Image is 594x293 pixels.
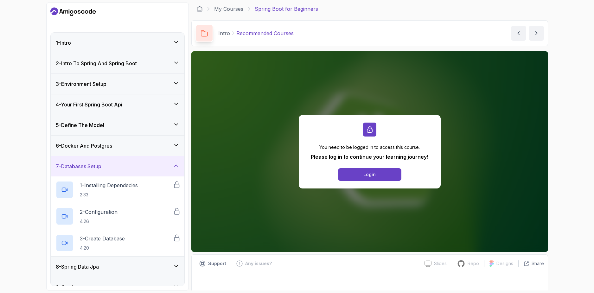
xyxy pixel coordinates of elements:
p: Share [532,260,544,267]
h3: 6 - Docker And Postgres [56,142,112,150]
h3: 2 - Intro To Spring And Spring Boot [56,60,137,67]
h3: 4 - Your First Spring Boot Api [56,101,122,108]
button: Login [338,168,401,181]
p: 3 - Create Database [80,235,125,242]
button: 1-Installing Dependecies2:33 [56,181,179,199]
p: Designs [496,260,513,267]
button: 4-Your First Spring Boot Api [51,94,184,115]
button: Share [518,260,544,267]
button: 5-Define The Model [51,115,184,135]
p: Support [208,260,226,267]
a: Dashboard [196,6,203,12]
button: 7-Databases Setup [51,156,184,176]
button: next content [529,26,544,41]
button: Support button [195,258,230,269]
a: Dashboard [50,7,96,17]
p: 4:20 [80,245,125,251]
p: You need to be logged in to access this course. [311,144,428,150]
button: 6-Docker And Postgres [51,136,184,156]
p: Recommended Courses [236,29,294,37]
button: 2-Configuration4:26 [56,207,179,225]
p: Slides [434,260,447,267]
h3: 9 - Crud [56,283,73,291]
p: Intro [218,29,230,37]
p: Please log in to continue your learning journey! [311,153,428,161]
a: My Courses [214,5,243,13]
h3: 3 - Environment Setup [56,80,106,88]
p: 2:33 [80,192,138,198]
button: 3-Create Database4:20 [56,234,179,252]
button: previous content [511,26,526,41]
p: 4:26 [80,218,118,225]
button: 3-Environment Setup [51,74,184,94]
p: 2 - Configuration [80,208,118,216]
h3: 1 - Intro [56,39,71,47]
div: Login [363,171,376,178]
p: Spring Boot for Beginners [255,5,318,13]
p: Any issues? [245,260,272,267]
p: 1 - Installing Dependecies [80,182,138,189]
h3: 5 - Define The Model [56,121,104,129]
button: 2-Intro To Spring And Spring Boot [51,53,184,73]
p: Repo [468,260,479,267]
h3: 8 - Spring Data Jpa [56,263,99,271]
button: 8-Spring Data Jpa [51,257,184,277]
button: 1-Intro [51,33,184,53]
h3: 7 - Databases Setup [56,162,101,170]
